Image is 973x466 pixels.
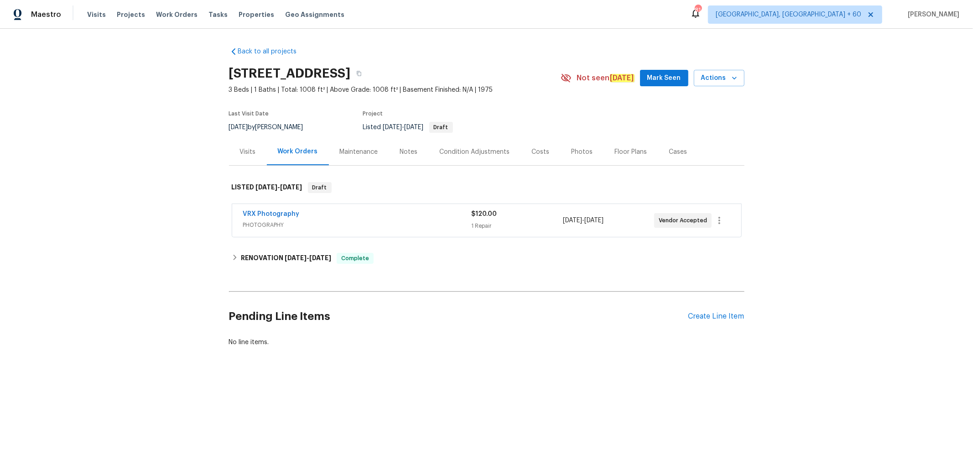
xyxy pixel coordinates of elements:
div: Cases [669,147,687,157]
h2: [STREET_ADDRESS] [229,69,351,78]
div: RENOVATION [DATE]-[DATE]Complete [229,247,744,269]
a: Back to all projects [229,47,317,56]
em: [DATE] [610,74,635,82]
button: Mark Seen [640,70,688,87]
div: Create Line Item [688,312,744,321]
h2: Pending Line Items [229,295,688,338]
h6: LISTED [232,182,302,193]
span: [GEOGRAPHIC_DATA], [GEOGRAPHIC_DATA] + 60 [716,10,861,19]
span: - [285,255,331,261]
span: - [383,124,424,131]
span: [DATE] [309,255,331,261]
div: Visits [240,147,256,157]
span: [DATE] [281,184,302,190]
span: PHOTOGRAPHY [243,220,472,230]
span: Actions [701,73,737,84]
div: Costs [532,147,550,157]
h6: RENOVATION [241,253,331,264]
span: Last Visit Date [229,111,269,116]
div: No line items. [229,338,744,347]
span: [DATE] [405,124,424,131]
div: by [PERSON_NAME] [229,122,314,133]
div: Work Orders [278,147,318,156]
span: Maestro [31,10,61,19]
span: Properties [239,10,274,19]
span: [DATE] [256,184,278,190]
span: Tasks [208,11,228,18]
div: Photos [572,147,593,157]
span: Listed [363,124,453,131]
span: Complete [338,254,373,263]
span: Work Orders [156,10,198,19]
span: Mark Seen [647,73,681,84]
span: [DATE] [383,124,402,131]
span: [DATE] [584,217,604,224]
div: 814 [695,5,701,15]
span: [PERSON_NAME] [904,10,959,19]
span: Not seen [577,73,635,83]
div: Condition Adjustments [440,147,510,157]
span: $120.00 [472,211,497,217]
div: 1 Repair [472,221,563,230]
button: Actions [694,70,744,87]
span: Draft [309,183,331,192]
button: Copy Address [351,65,367,82]
span: - [563,216,604,225]
div: Notes [400,147,418,157]
a: VRX Photography [243,211,300,217]
span: Project [363,111,383,116]
div: Floor Plans [615,147,647,157]
span: Draft [430,125,452,130]
span: [DATE] [229,124,248,131]
div: Maintenance [340,147,378,157]
span: Geo Assignments [285,10,344,19]
span: [DATE] [563,217,582,224]
span: 3 Beds | 1 Baths | Total: 1008 ft² | Above Grade: 1008 ft² | Basement Finished: N/A | 1975 [229,85,561,94]
span: Visits [87,10,106,19]
span: Vendor Accepted [659,216,711,225]
div: LISTED [DATE]-[DATE]Draft [229,173,744,202]
span: - [256,184,302,190]
span: [DATE] [285,255,307,261]
span: Projects [117,10,145,19]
